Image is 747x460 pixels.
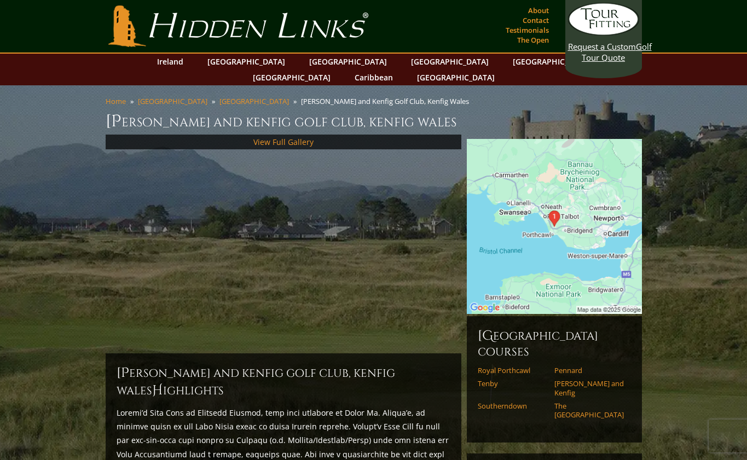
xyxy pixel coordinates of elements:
a: [GEOGRAPHIC_DATA] [406,54,494,69]
a: View Full Gallery [253,137,314,147]
a: The [GEOGRAPHIC_DATA] [554,401,624,420]
a: Testimonials [503,22,552,38]
a: [GEOGRAPHIC_DATA] [202,54,291,69]
a: [PERSON_NAME] and Kenfig [554,379,624,397]
a: Request a CustomGolf Tour Quote [568,3,639,63]
li: [PERSON_NAME] and Kenfig Golf Club, Kenfig Wales [301,96,473,106]
a: Pennard [554,366,624,375]
a: Royal Porthcawl [478,366,547,375]
span: Request a Custom [568,41,636,52]
a: The Open [514,32,552,48]
a: [GEOGRAPHIC_DATA] [412,69,500,85]
h6: [GEOGRAPHIC_DATA] Courses [478,327,631,359]
a: Ireland [152,54,189,69]
a: Southerndown [478,401,547,410]
span: H [152,382,163,399]
a: [GEOGRAPHIC_DATA] [304,54,392,69]
h2: [PERSON_NAME] and Kenfig Golf Club, Kenfig Wales ighlights [117,364,450,399]
a: Home [106,96,126,106]
a: [GEOGRAPHIC_DATA] [507,54,596,69]
a: Caribbean [349,69,398,85]
a: Contact [520,13,552,28]
a: About [525,3,552,18]
a: [GEOGRAPHIC_DATA] [219,96,289,106]
img: Google Map of Pyle & Kenfig Golf Club, Kenfig, Wales, United Kingdom [467,139,642,314]
a: [GEOGRAPHIC_DATA] [247,69,336,85]
a: [GEOGRAPHIC_DATA] [138,96,207,106]
h1: [PERSON_NAME] and Kenfig Golf Club, Kenfig Wales [106,110,642,132]
a: Tenby [478,379,547,388]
